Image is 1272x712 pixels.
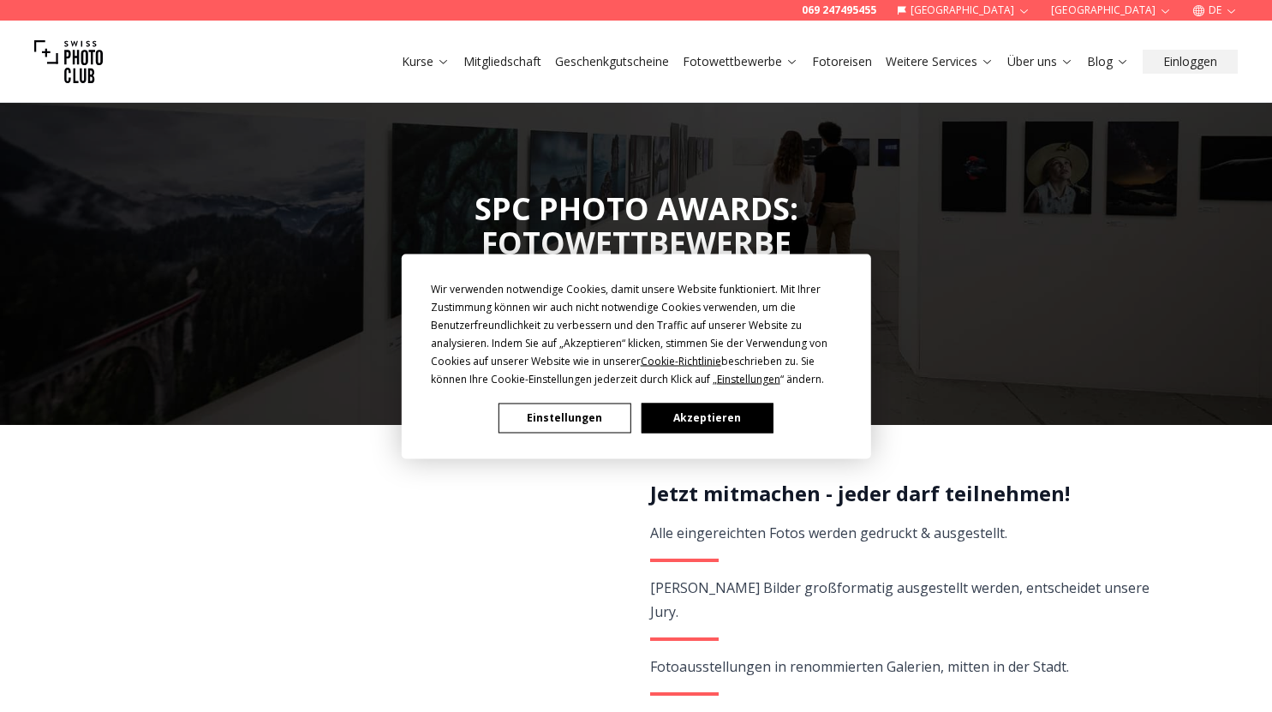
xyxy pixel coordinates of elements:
span: Cookie-Richtlinie [641,353,721,368]
button: Einstellungen [499,403,630,433]
div: Cookie Consent Prompt [401,254,870,458]
div: Wir verwenden notwendige Cookies, damit unsere Website funktioniert. Mit Ihrer Zustimmung können ... [431,279,842,387]
span: Einstellungen [717,371,780,386]
button: Akzeptieren [641,403,773,433]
